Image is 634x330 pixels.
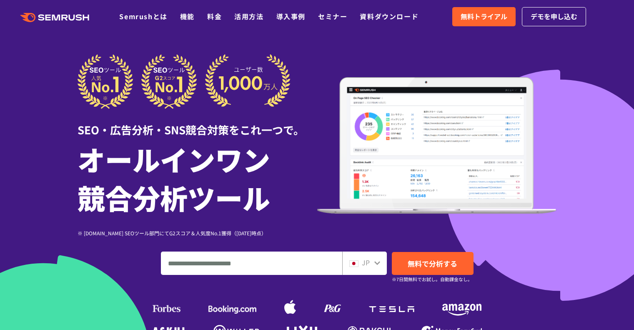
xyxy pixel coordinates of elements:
[531,11,577,22] span: デモを申し込む
[207,11,222,21] a: 料金
[452,7,516,26] a: 無料トライアル
[360,11,418,21] a: 資料ダウンロード
[78,109,317,138] div: SEO・広告分析・SNS競合対策をこれ一つで。
[408,258,457,269] span: 無料で分析する
[318,11,347,21] a: セミナー
[362,257,370,267] span: JP
[119,11,167,21] a: Semrushとは
[78,229,317,237] div: ※ [DOMAIN_NAME] SEOツール部門にてG2スコア＆人気度No.1獲得（[DATE]時点）
[392,252,474,275] a: 無料で分析する
[461,11,507,22] span: 無料トライアル
[522,7,586,26] a: デモを申し込む
[276,11,306,21] a: 導入事例
[234,11,263,21] a: 活用方法
[392,275,472,283] small: ※7日間無料でお試し。自動課金なし。
[180,11,195,21] a: 機能
[161,252,342,275] input: ドメイン、キーワードまたはURLを入力してください
[78,140,317,217] h1: オールインワン 競合分析ツール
